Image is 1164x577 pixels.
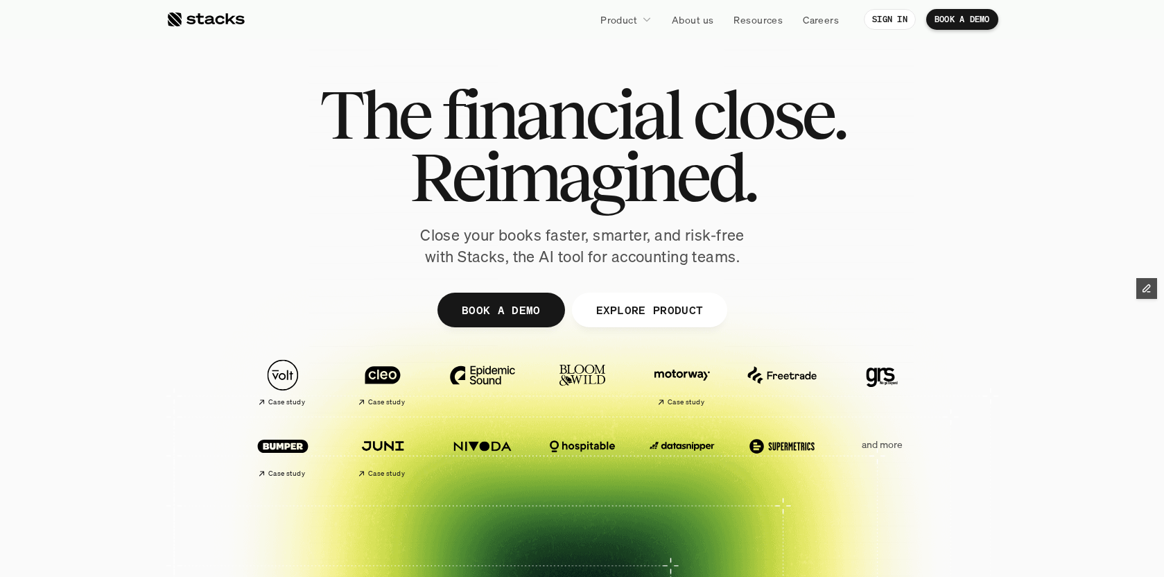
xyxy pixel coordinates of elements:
[268,470,305,478] h2: Case study
[596,300,703,320] p: EXPLORE PRODUCT
[340,423,426,483] a: Case study
[409,146,755,208] span: Reimagined.
[663,7,722,32] a: About us
[672,12,713,27] p: About us
[864,9,916,30] a: SIGN IN
[733,12,783,27] p: Resources
[571,293,727,327] a: EXPLORE PRODUCT
[668,398,704,406] h2: Case study
[872,15,907,24] p: SIGN IN
[240,423,326,483] a: Case study
[268,398,305,406] h2: Case study
[926,9,998,30] a: BOOK A DEMO
[794,7,847,32] a: Careers
[461,300,540,320] p: BOOK A DEMO
[803,12,839,27] p: Careers
[693,83,845,146] span: close.
[437,293,564,327] a: BOOK A DEMO
[409,225,756,268] p: Close your books faster, smarter, and risk-free with Stacks, the AI tool for accounting teams.
[1136,278,1157,299] button: Edit Framer Content
[240,352,326,413] a: Case study
[320,83,430,146] span: The
[442,83,681,146] span: financial
[839,439,925,451] p: and more
[639,352,725,413] a: Case study
[368,398,405,406] h2: Case study
[725,7,791,32] a: Resources
[935,15,990,24] p: BOOK A DEMO
[368,470,405,478] h2: Case study
[600,12,637,27] p: Product
[340,352,426,413] a: Case study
